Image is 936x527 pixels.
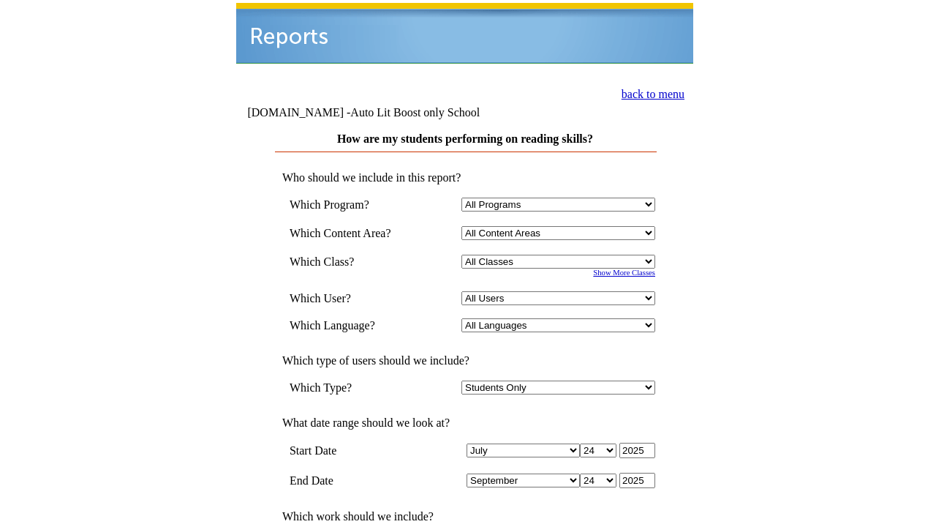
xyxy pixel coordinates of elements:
[290,443,412,458] td: Start Date
[290,473,412,488] td: End Date
[593,269,655,277] a: Show More Classes
[622,88,684,100] a: back to menu
[290,381,412,395] td: Which Type?
[350,106,480,119] nobr: Auto Lit Boost only School
[290,227,391,239] nobr: Which Content Area?
[247,106,516,119] td: [DOMAIN_NAME] -
[275,354,655,367] td: Which type of users should we include?
[290,291,412,305] td: Which User?
[275,171,655,184] td: Who should we include in this report?
[337,132,593,145] a: How are my students performing on reading skills?
[290,318,412,332] td: Which Language?
[236,3,693,64] img: header
[275,416,655,430] td: What date range should we look at?
[290,198,412,212] td: Which Program?
[275,510,655,523] td: Which work should we include?
[290,255,412,269] td: Which Class?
